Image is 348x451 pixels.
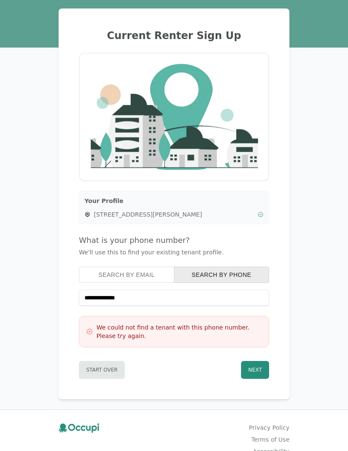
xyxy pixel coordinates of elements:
[251,435,289,444] a: Terms of Use
[79,234,269,246] h4: What is your phone number?
[241,361,269,379] button: Next
[79,361,125,379] button: Start Over
[174,267,269,283] button: search by phone
[90,64,258,169] img: Company Logo
[79,248,269,257] p: We'll use this to find your existing tenant profile.
[96,323,262,340] h3: We could not find a tenant with this phone number. Please try again.
[79,267,269,283] div: Search type
[94,210,254,219] span: [STREET_ADDRESS][PERSON_NAME]
[249,423,289,432] a: Privacy Policy
[84,197,264,205] h3: Your Profile
[69,29,279,42] h2: Current Renter Sign Up
[79,267,174,283] button: search by email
